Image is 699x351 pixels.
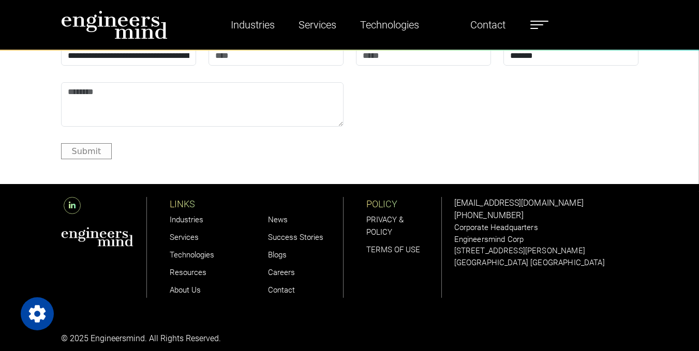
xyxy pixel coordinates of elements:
a: Contact [466,13,510,37]
a: Success Stories [268,233,323,242]
p: POLICY [366,197,441,211]
a: Contact [268,285,295,295]
a: TERMS OF USE [366,245,420,254]
a: [EMAIL_ADDRESS][DOMAIN_NAME] [454,198,584,208]
a: LinkedIn [61,201,83,210]
a: Resources [170,268,206,277]
a: Technologies [170,250,214,260]
img: aws [61,227,133,247]
a: Industries [170,215,203,224]
p: © 2025 Engineersmind. All Rights Reserved. [61,332,344,345]
a: Blogs [268,250,287,260]
p: Engineersmind Corp [454,234,638,246]
p: [STREET_ADDRESS][PERSON_NAME] [454,245,638,257]
button: Submit [61,143,112,159]
a: News [268,215,288,224]
img: logo [61,10,168,39]
a: Industries [227,13,279,37]
a: PRIVACY & POLICY [366,215,404,237]
a: Services [170,233,199,242]
a: [PHONE_NUMBER] [454,210,524,220]
a: Careers [268,268,295,277]
a: About Us [170,285,201,295]
p: Corporate Headquarters [454,222,638,234]
iframe: reCAPTCHA [356,82,513,123]
a: Technologies [356,13,423,37]
p: [GEOGRAPHIC_DATA] [GEOGRAPHIC_DATA] [454,257,638,269]
p: LINKS [170,197,245,211]
a: Services [294,13,340,37]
